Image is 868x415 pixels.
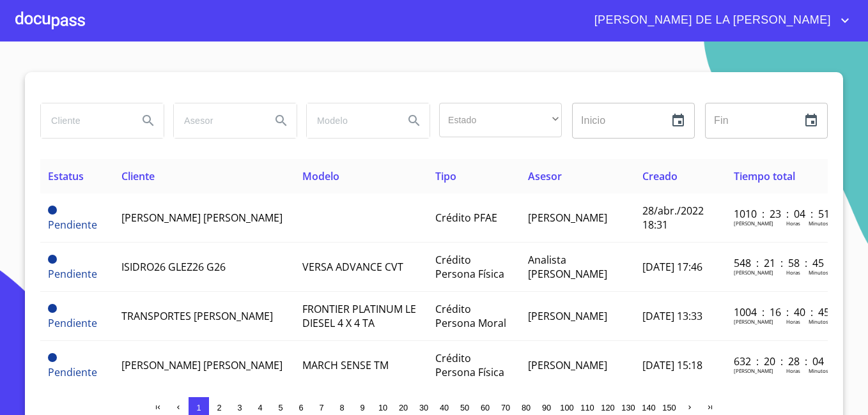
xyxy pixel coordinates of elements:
[121,260,226,274] span: ISIDRO26 GLEZ26 G26
[302,260,403,274] span: VERSA ADVANCE CVT
[133,105,164,136] button: Search
[258,403,262,412] span: 4
[734,256,820,270] p: 548 : 21 : 58 : 45
[48,267,97,281] span: Pendiente
[121,169,155,183] span: Cliente
[585,10,853,31] button: account of current user
[642,309,702,323] span: [DATE] 13:33
[121,358,283,372] span: [PERSON_NAME] [PERSON_NAME]
[440,403,449,412] span: 40
[734,305,820,319] p: 1004 : 16 : 40 : 45
[217,403,221,412] span: 2
[307,103,394,138] input: search
[786,318,800,325] p: Horas
[435,302,506,330] span: Crédito Persona Moral
[435,169,456,183] span: Tipo
[528,169,562,183] span: Asesor
[809,269,828,276] p: Minutos
[734,354,820,368] p: 632 : 20 : 28 : 04
[266,105,297,136] button: Search
[174,103,261,138] input: search
[786,220,800,227] p: Horas
[528,358,607,372] span: [PERSON_NAME]
[435,211,497,225] span: Crédito PFAE
[360,403,364,412] span: 9
[48,353,57,362] span: Pendiente
[278,403,283,412] span: 5
[399,105,430,136] button: Search
[302,302,416,330] span: FRONTIER PLATINUM LE DIESEL 4 X 4 TA
[734,207,820,221] p: 1010 : 23 : 04 : 51
[48,218,97,232] span: Pendiente
[302,358,389,372] span: MARCH SENSE TM
[580,403,594,412] span: 110
[439,103,562,137] div: ​
[435,351,504,379] span: Crédito Persona Física
[601,403,614,412] span: 120
[542,403,551,412] span: 90
[621,403,635,412] span: 130
[48,206,57,215] span: Pendiente
[121,309,273,323] span: TRANSPORTES [PERSON_NAME]
[528,309,607,323] span: [PERSON_NAME]
[48,255,57,264] span: Pendiente
[528,211,607,225] span: [PERSON_NAME]
[481,403,490,412] span: 60
[302,169,339,183] span: Modelo
[734,169,795,183] span: Tiempo total
[48,304,57,313] span: Pendiente
[196,403,201,412] span: 1
[734,220,773,227] p: [PERSON_NAME]
[41,103,128,138] input: search
[48,169,84,183] span: Estatus
[662,403,676,412] span: 150
[642,403,655,412] span: 140
[298,403,303,412] span: 6
[734,269,773,276] p: [PERSON_NAME]
[339,403,344,412] span: 8
[48,316,97,330] span: Pendiente
[642,169,678,183] span: Creado
[501,403,510,412] span: 70
[642,358,702,372] span: [DATE] 15:18
[560,403,573,412] span: 100
[786,269,800,276] p: Horas
[809,318,828,325] p: Minutos
[809,220,828,227] p: Minutos
[786,367,800,374] p: Horas
[522,403,531,412] span: 80
[237,403,242,412] span: 3
[734,318,773,325] p: [PERSON_NAME]
[319,403,323,412] span: 7
[419,403,428,412] span: 30
[809,367,828,374] p: Minutos
[399,403,408,412] span: 20
[642,260,702,274] span: [DATE] 17:46
[48,365,97,379] span: Pendiente
[585,10,837,31] span: [PERSON_NAME] DE LA [PERSON_NAME]
[435,253,504,281] span: Crédito Persona Física
[528,253,607,281] span: Analista [PERSON_NAME]
[642,204,704,232] span: 28/abr./2022 18:31
[460,403,469,412] span: 50
[378,403,387,412] span: 10
[121,211,283,225] span: [PERSON_NAME] [PERSON_NAME]
[734,367,773,374] p: [PERSON_NAME]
